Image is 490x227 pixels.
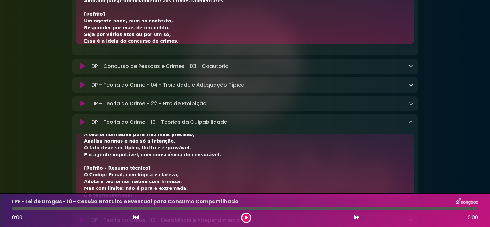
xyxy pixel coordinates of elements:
[468,214,478,222] span: 0:00
[91,100,207,107] p: DP - Teoria do Crime - 22 - Erro de Proibição
[91,118,227,126] p: DP - Teoria do Crime - 19 - Teorias da Culpabilidade
[12,214,22,221] span: 0:00
[12,198,239,206] p: LPE - Lei de Drogas - 10 - Cessão Gratuita e Eventual para Consumo Compartilhado
[91,63,229,70] p: DP - Concurso de Pessoas e Crimes - 03 - Coautoria
[456,198,478,206] img: songbox-logo-white.png
[91,81,245,89] p: DP - Teoria do Crime - 04 - Tipicidade e Adequação Típica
